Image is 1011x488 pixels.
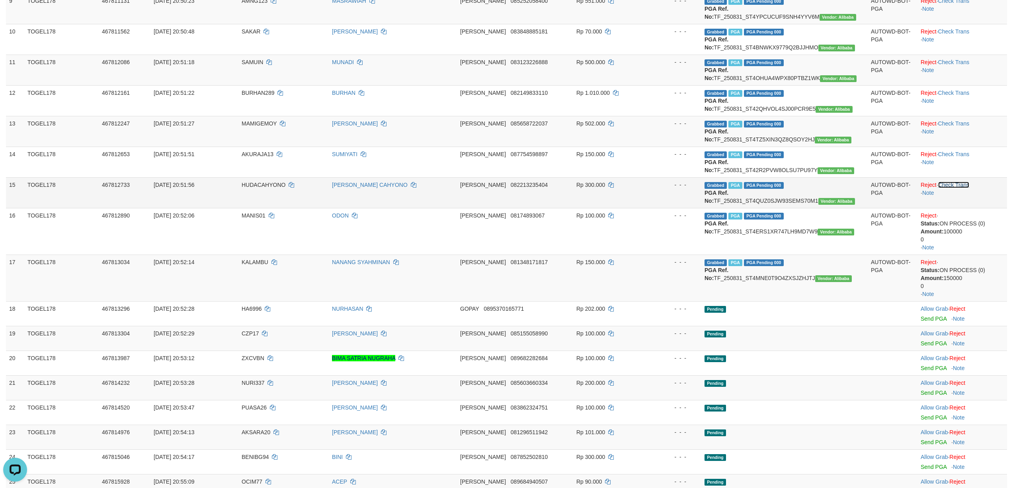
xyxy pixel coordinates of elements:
[701,177,868,208] td: TF_250831_ST4QUZ0SJW93SEMS70M1
[701,116,868,147] td: TF_250831_ST4TZ5XIN3QZ8QSOY2HJ
[24,24,99,55] td: TOGEL178
[921,220,1004,243] div: ON PROCESS (0) 100000 0
[511,182,548,188] span: Copy 082213235404 to clipboard
[154,404,194,411] span: [DATE] 20:53:47
[921,306,949,312] span: ·
[921,464,947,470] a: Send PGA
[576,182,605,188] span: Rp 300.000
[868,208,917,255] td: AUTOWD-BOT-PGA
[651,27,698,35] div: - - -
[511,355,548,361] span: Copy 089682282684 to clipboard
[744,213,784,220] span: PGA Pending
[705,306,726,313] span: Pending
[701,55,868,85] td: TF_250831_ST4OHUA4WPX80PTBZ1WK
[921,454,948,460] a: Allow Grab
[154,212,194,219] span: [DATE] 20:52:06
[705,36,728,51] b: PGA Ref. No:
[705,59,727,66] span: Grabbed
[921,212,937,219] a: Reject
[922,244,934,251] a: Note
[242,429,270,435] span: AKSARA20
[921,28,937,35] a: Reject
[332,404,378,411] a: [PERSON_NAME]
[953,464,965,470] a: Note
[154,306,194,312] span: [DATE] 20:52:28
[949,380,965,386] a: Reject
[24,177,99,208] td: TOGEL178
[102,182,130,188] span: 467812733
[922,67,934,73] a: Note
[938,182,970,188] a: Check Trans
[24,375,99,400] td: TOGEL178
[102,429,130,435] span: 467814976
[728,90,742,97] span: Marked by bilcs1
[921,380,949,386] span: ·
[154,380,194,386] span: [DATE] 20:53:28
[6,116,24,147] td: 13
[917,400,1007,425] td: ·
[511,259,548,265] span: Copy 081348171817 to clipboard
[744,151,784,158] span: PGA Pending
[651,58,698,66] div: - - -
[102,90,130,96] span: 467812161
[921,275,944,281] b: Amount:
[922,159,934,165] a: Note
[922,36,934,43] a: Note
[6,375,24,400] td: 21
[242,212,265,219] span: MANIS01
[460,330,506,337] span: [PERSON_NAME]
[460,380,506,386] span: [PERSON_NAME]
[953,316,965,322] a: Note
[242,90,274,96] span: BURHAN289
[484,306,524,312] span: Copy 0895370165771 to clipboard
[511,330,548,337] span: Copy 085155058990 to clipboard
[242,306,262,312] span: HA6996
[332,355,395,361] a: BIMA SATRIA NUGRAHA
[868,177,917,208] td: AUTOWD-BOT-PGA
[921,220,939,227] b: Status:
[3,3,27,27] button: Open LiveChat chat widget
[938,90,970,96] a: Check Trans
[6,351,24,375] td: 20
[705,182,727,189] span: Grabbed
[651,89,698,97] div: - - -
[154,90,194,96] span: [DATE] 20:51:22
[949,330,965,337] a: Reject
[728,213,742,220] span: Marked by bilcs1
[922,291,934,297] a: Note
[332,330,378,337] a: [PERSON_NAME]
[242,330,259,337] span: CZP17
[460,28,506,35] span: [PERSON_NAME]
[154,182,194,188] span: [DATE] 20:51:56
[332,478,347,485] a: ACEP
[460,306,479,312] span: GOPAY
[744,182,784,189] span: PGA Pending
[332,28,378,35] a: [PERSON_NAME]
[705,380,726,387] span: Pending
[917,177,1007,208] td: · ·
[576,151,605,157] span: Rp 150.000
[949,478,965,485] a: Reject
[917,208,1007,255] td: · ·
[242,182,285,188] span: HUDACAHYONO
[24,326,99,351] td: TOGEL178
[744,59,784,66] span: PGA Pending
[921,365,947,371] a: Send PGA
[705,331,726,337] span: Pending
[651,428,698,436] div: - - -
[728,259,742,266] span: Marked by bilcs1
[921,59,937,65] a: Reject
[953,365,965,371] a: Note
[921,330,948,337] a: Allow Grab
[921,316,947,322] a: Send PGA
[332,380,378,386] a: [PERSON_NAME]
[744,259,784,266] span: PGA Pending
[332,90,355,96] a: BURHAN
[511,380,548,386] span: Copy 085603660334 to clipboard
[24,208,99,255] td: TOGEL178
[6,147,24,177] td: 14
[705,90,727,97] span: Grabbed
[576,404,605,411] span: Rp 100.000
[953,340,965,347] a: Note
[868,255,917,301] td: AUTOWD-BOT-PGA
